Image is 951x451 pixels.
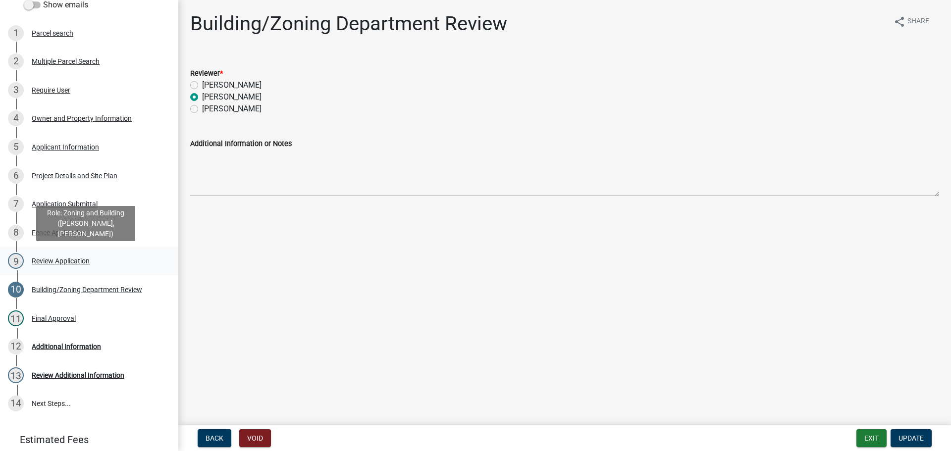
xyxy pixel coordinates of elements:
[8,110,24,126] div: 4
[8,25,24,41] div: 1
[8,253,24,269] div: 9
[190,70,223,77] label: Reviewer
[898,434,924,442] span: Update
[32,115,132,122] div: Owner and Property Information
[202,79,262,91] label: [PERSON_NAME]
[36,206,135,241] div: Role: Zoning and Building ([PERSON_NAME], [PERSON_NAME])
[190,12,507,36] h1: Building/Zoning Department Review
[32,30,73,37] div: Parcel search
[32,315,76,322] div: Final Approval
[32,87,70,94] div: Require User
[206,434,223,442] span: Back
[894,16,905,28] i: share
[202,91,262,103] label: [PERSON_NAME]
[8,196,24,212] div: 7
[8,367,24,383] div: 13
[8,396,24,411] div: 14
[198,429,231,447] button: Back
[32,372,124,379] div: Review Additional Information
[32,200,98,207] div: Application Submittal
[886,12,937,31] button: shareShare
[8,430,162,450] a: Estimated Fees
[202,103,262,115] label: [PERSON_NAME]
[891,429,932,447] button: Update
[907,16,929,28] span: Share
[8,168,24,184] div: 6
[32,58,100,65] div: Multiple Parcel Search
[8,310,24,326] div: 11
[32,257,90,264] div: Review Application
[190,141,292,148] label: Additional Information or Notes
[8,139,24,155] div: 5
[32,144,99,150] div: Applicant Information
[8,339,24,354] div: 12
[8,282,24,298] div: 10
[8,53,24,69] div: 2
[8,225,24,241] div: 8
[32,343,101,350] div: Additional Information
[32,229,86,236] div: Fence Application
[239,429,271,447] button: Void
[856,429,887,447] button: Exit
[32,172,117,179] div: Project Details and Site Plan
[32,286,142,293] div: Building/Zoning Department Review
[8,82,24,98] div: 3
